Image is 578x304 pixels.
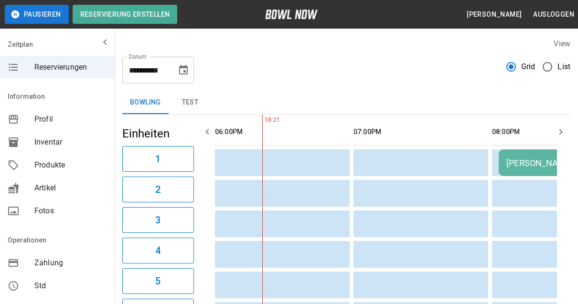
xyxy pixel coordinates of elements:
[155,273,161,289] h6: 5
[155,182,161,197] h6: 2
[122,238,194,263] button: 4
[155,243,161,258] h6: 4
[34,182,107,194] span: Artikel
[122,268,194,294] button: 5
[122,177,194,202] button: 2
[155,151,161,167] h6: 1
[262,115,265,125] span: 18:21
[155,212,161,228] h6: 3
[34,136,107,148] span: Inventar
[122,126,194,141] h5: Einheiten
[122,146,194,172] button: 1
[529,6,578,23] button: Ausloggen
[122,207,194,233] button: 3
[557,61,570,73] span: List
[169,91,212,114] button: test
[34,205,107,217] span: Fotos
[34,62,107,73] span: Reservierungen
[174,61,193,80] button: Choose date, selected date is 7. Sep. 2025
[34,114,107,125] span: Profil
[5,5,69,24] button: Pausieren
[463,6,525,23] button: [PERSON_NAME]
[34,159,107,171] span: Produkte
[122,91,570,114] div: inventory tabs
[554,39,570,48] label: View
[265,10,318,19] img: logo
[73,5,178,24] button: Reservierung erstellen
[122,91,169,114] button: Bowling
[34,257,107,269] span: Zahlung
[521,61,535,73] span: Grid
[34,280,107,292] span: Std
